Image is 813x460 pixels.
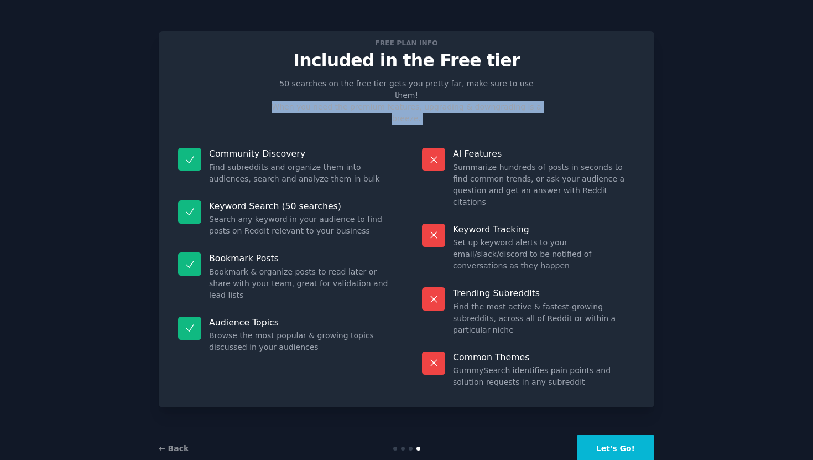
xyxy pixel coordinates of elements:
p: Community Discovery [209,148,391,159]
p: Common Themes [453,352,635,363]
dd: Find the most active & fastest-growing subreddits, across all of Reddit or within a particular niche [453,301,635,336]
span: Free plan info [373,37,440,49]
dd: Bookmark & organize posts to read later or share with your team, great for validation and lead lists [209,266,391,301]
dd: Search any keyword in your audience to find posts on Reddit relevant to your business [209,214,391,237]
p: Keyword Tracking [453,224,635,235]
p: 50 searches on the free tier gets you pretty far, make sure to use them! When you need the premiu... [267,78,546,125]
dd: Set up keyword alerts to your email/slack/discord to be notified of conversations as they happen [453,237,635,272]
p: Keyword Search (50 searches) [209,200,391,212]
dd: Browse the most popular & growing topics discussed in your audiences [209,330,391,353]
p: Trending Subreddits [453,287,635,299]
p: Bookmark Posts [209,252,391,264]
dd: Summarize hundreds of posts in seconds to find common trends, or ask your audience a question and... [453,162,635,208]
dd: GummySearch identifies pain points and solution requests in any subreddit [453,365,635,388]
dd: Find subreddits and organize them into audiences, search and analyze them in bulk [209,162,391,185]
p: AI Features [453,148,635,159]
p: Included in the Free tier [170,51,643,70]
p: Audience Topics [209,317,391,328]
a: ← Back [159,444,189,453]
